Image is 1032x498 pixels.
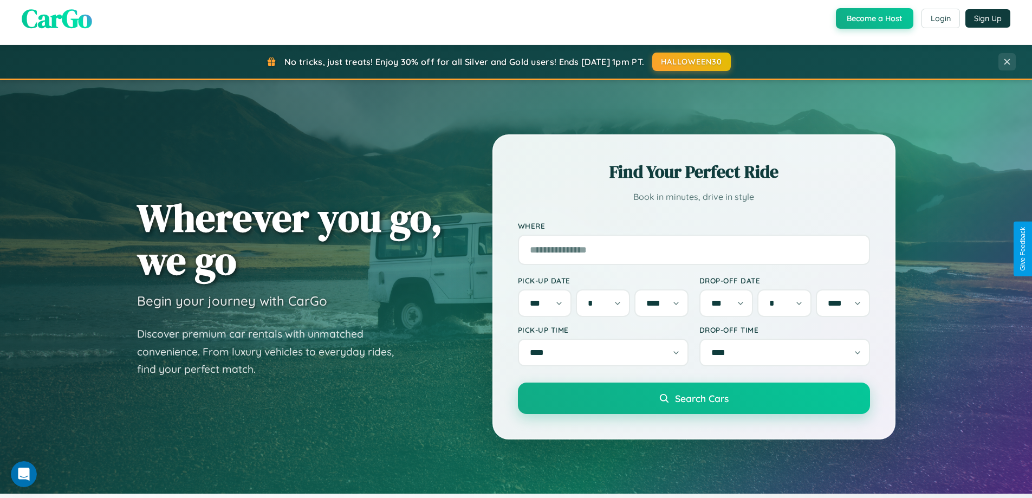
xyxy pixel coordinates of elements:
h1: Wherever you go, we go [137,196,443,282]
button: Sign Up [965,9,1010,28]
span: CarGo [22,1,92,36]
label: Pick-up Date [518,276,689,285]
p: Book in minutes, drive in style [518,189,870,205]
button: Become a Host [836,8,913,29]
label: Pick-up Time [518,325,689,334]
label: Drop-off Date [699,276,870,285]
label: Where [518,221,870,230]
button: Search Cars [518,383,870,414]
span: Search Cars [675,392,729,404]
iframe: Intercom live chat [11,461,37,487]
div: Give Feedback [1019,227,1027,271]
span: No tricks, just treats! Enjoy 30% off for all Silver and Gold users! Ends [DATE] 1pm PT. [284,56,644,67]
h3: Begin your journey with CarGo [137,293,327,309]
button: Login [921,9,960,28]
label: Drop-off Time [699,325,870,334]
h2: Find Your Perfect Ride [518,160,870,184]
p: Discover premium car rentals with unmatched convenience. From luxury vehicles to everyday rides, ... [137,325,408,378]
button: HALLOWEEN30 [652,53,731,71]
